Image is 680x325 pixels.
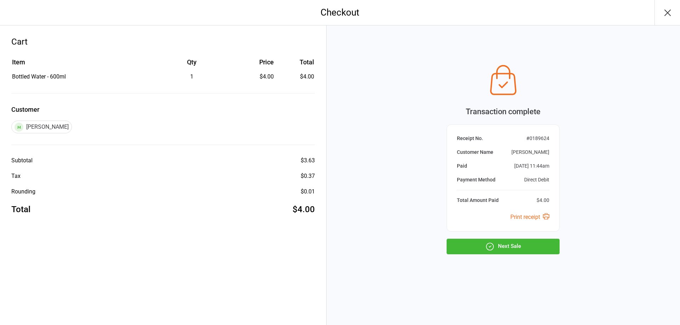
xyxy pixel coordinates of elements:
div: 1 [151,72,233,81]
td: $4.00 [277,72,314,81]
div: Tax [11,172,21,180]
div: $3.63 [301,156,315,165]
div: $0.01 [301,187,315,196]
th: Item [12,57,150,72]
div: Total [11,203,30,216]
div: Total Amount Paid [457,197,499,204]
th: Qty [151,57,233,72]
div: Customer Name [457,149,493,156]
div: Payment Method [457,176,495,184]
div: # 0189624 [526,135,549,142]
span: Bottled Water - 600ml [12,73,66,80]
div: Price [233,57,274,67]
div: [PERSON_NAME] [11,121,72,133]
label: Customer [11,105,315,114]
div: Paid [457,162,467,170]
a: Print receipt [510,214,549,220]
th: Total [277,57,314,72]
div: Rounding [11,187,35,196]
div: Cart [11,35,315,48]
button: Next Sale [447,239,560,254]
div: $4.00 [293,203,315,216]
div: $4.00 [537,197,549,204]
div: $4.00 [233,72,274,81]
div: Subtotal [11,156,33,165]
div: Receipt No. [457,135,483,142]
div: $0.37 [301,172,315,180]
div: Transaction complete [447,106,560,117]
div: [DATE] 11:44am [514,162,549,170]
div: Direct Debit [524,176,549,184]
div: [PERSON_NAME] [511,149,549,156]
